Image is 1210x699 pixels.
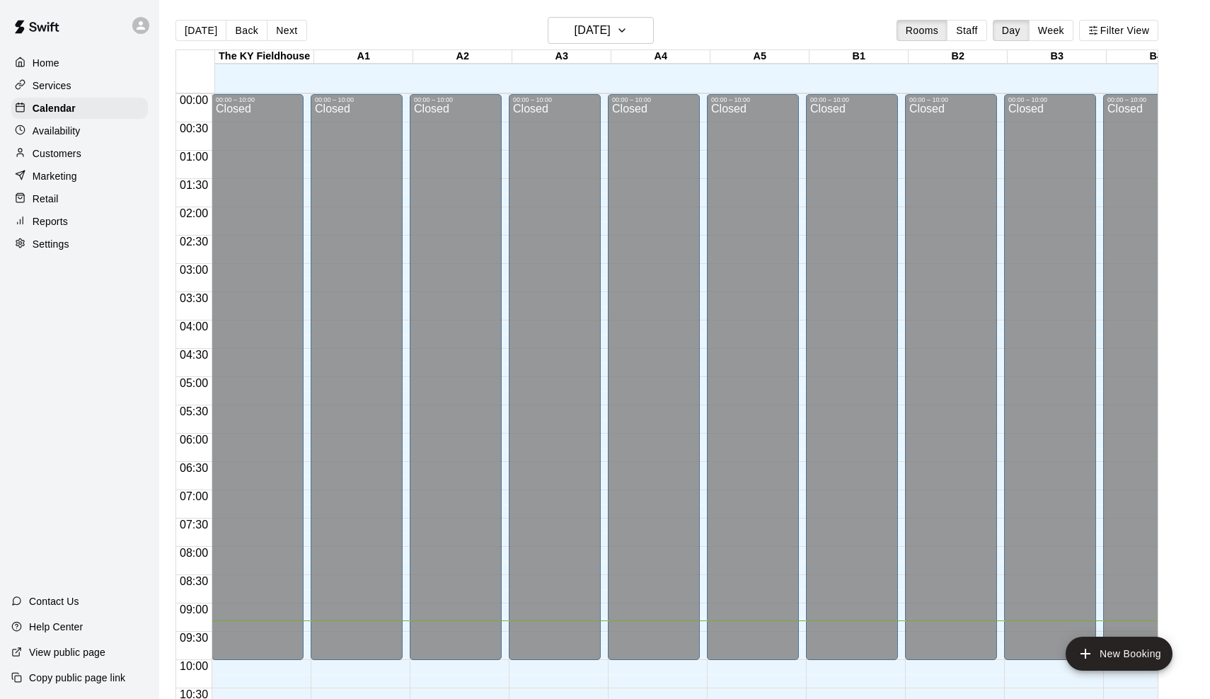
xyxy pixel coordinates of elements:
button: Rooms [897,20,947,41]
div: 00:00 – 10:00: Closed [905,94,997,660]
div: 00:00 – 10:00 [315,96,398,103]
button: Week [1029,20,1073,41]
h6: [DATE] [575,21,611,40]
div: B4 [1107,50,1206,64]
div: 00:00 – 10:00 [711,96,795,103]
span: 08:00 [176,547,212,559]
a: Home [11,52,148,74]
p: Contact Us [29,594,79,608]
div: Closed [612,103,696,665]
span: 01:30 [176,179,212,191]
button: add [1066,637,1172,671]
div: A3 [512,50,611,64]
span: 10:00 [176,660,212,672]
p: Home [33,56,59,70]
button: Back [226,20,267,41]
div: B1 [809,50,909,64]
div: 00:00 – 10:00 [909,96,993,103]
span: 06:00 [176,434,212,446]
div: 00:00 – 10:00: Closed [410,94,502,660]
a: Availability [11,120,148,141]
button: [DATE] [175,20,226,41]
span: 09:00 [176,603,212,616]
a: Reports [11,211,148,232]
div: 00:00 – 10:00 [612,96,696,103]
a: Marketing [11,166,148,187]
div: Closed [810,103,894,665]
div: A2 [413,50,512,64]
span: 08:30 [176,575,212,587]
div: Closed [711,103,795,665]
div: 00:00 – 10:00: Closed [509,94,601,660]
p: Calendar [33,101,76,115]
div: Closed [909,103,993,665]
span: 09:30 [176,632,212,644]
span: 06:30 [176,462,212,474]
div: Closed [1107,103,1191,665]
span: 02:00 [176,207,212,219]
button: Staff [947,20,987,41]
a: Calendar [11,98,148,119]
p: Help Center [29,620,83,634]
div: Closed [513,103,597,665]
div: Closed [216,103,299,665]
div: 00:00 – 10:00: Closed [1103,94,1195,660]
p: Marketing [33,169,77,183]
span: 01:00 [176,151,212,163]
div: Closed [1008,103,1092,665]
a: Settings [11,233,148,255]
span: 04:30 [176,349,212,361]
a: Customers [11,143,148,164]
div: 00:00 – 10:00: Closed [1004,94,1096,660]
button: Filter View [1079,20,1158,41]
div: 00:00 – 10:00 [216,96,299,103]
div: Closed [315,103,398,665]
div: 00:00 – 10:00: Closed [608,94,700,660]
p: Reports [33,214,68,229]
div: B3 [1008,50,1107,64]
div: 00:00 – 10:00 [810,96,894,103]
span: 04:00 [176,320,212,333]
span: 00:00 [176,94,212,106]
span: 07:30 [176,519,212,531]
span: 03:00 [176,264,212,276]
div: B2 [909,50,1008,64]
div: 00:00 – 10:00: Closed [707,94,799,660]
button: Next [267,20,306,41]
span: 05:30 [176,405,212,417]
span: 07:00 [176,490,212,502]
p: View public page [29,645,105,659]
div: 00:00 – 10:00: Closed [806,94,898,660]
span: 02:30 [176,236,212,248]
div: Closed [414,103,497,665]
p: Retail [33,192,59,206]
div: 00:00 – 10:00: Closed [311,94,403,660]
div: 00:00 – 10:00 [513,96,597,103]
p: Settings [33,237,69,251]
button: [DATE] [548,17,654,44]
div: 00:00 – 10:00: Closed [212,94,304,660]
div: 00:00 – 10:00 [1107,96,1191,103]
a: Services [11,75,148,96]
div: A1 [314,50,413,64]
div: The KY Fieldhouse [215,50,314,64]
div: A5 [710,50,809,64]
div: 00:00 – 10:00 [414,96,497,103]
p: Customers [33,146,81,161]
p: Copy public page link [29,671,125,685]
span: 05:00 [176,377,212,389]
p: Services [33,79,71,93]
span: 00:30 [176,122,212,134]
button: Day [993,20,1030,41]
p: Availability [33,124,81,138]
a: Retail [11,188,148,209]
